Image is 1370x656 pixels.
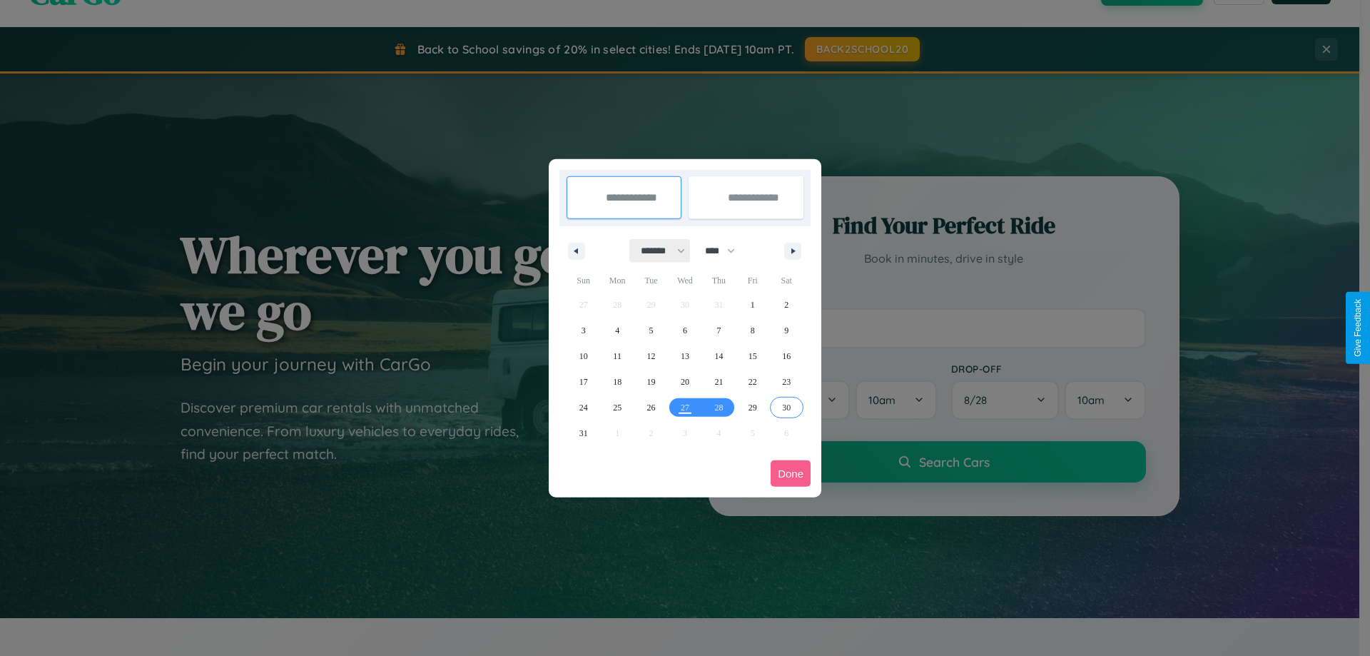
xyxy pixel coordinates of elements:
[615,318,619,343] span: 4
[702,395,736,420] button: 28
[749,343,757,369] span: 15
[613,343,621,369] span: 11
[647,395,656,420] span: 26
[600,369,634,395] button: 18
[600,269,634,292] span: Mon
[613,369,621,395] span: 18
[714,395,723,420] span: 28
[784,318,788,343] span: 9
[582,318,586,343] span: 3
[702,369,736,395] button: 21
[782,343,791,369] span: 16
[702,343,736,369] button: 14
[600,318,634,343] button: 4
[613,395,621,420] span: 25
[600,395,634,420] button: 25
[567,343,600,369] button: 10
[668,395,701,420] button: 27
[668,269,701,292] span: Wed
[579,343,588,369] span: 10
[751,318,755,343] span: 8
[567,269,600,292] span: Sun
[579,395,588,420] span: 24
[784,292,788,318] span: 2
[600,343,634,369] button: 11
[647,369,656,395] span: 19
[736,395,769,420] button: 29
[770,318,803,343] button: 9
[647,343,656,369] span: 12
[579,420,588,446] span: 31
[634,343,668,369] button: 12
[567,420,600,446] button: 31
[668,318,701,343] button: 6
[736,318,769,343] button: 8
[702,318,736,343] button: 7
[1353,299,1363,357] div: Give Feedback
[771,460,811,487] button: Done
[749,395,757,420] span: 29
[770,369,803,395] button: 23
[668,369,701,395] button: 20
[736,269,769,292] span: Fri
[736,292,769,318] button: 1
[634,369,668,395] button: 19
[770,395,803,420] button: 30
[567,318,600,343] button: 3
[634,269,668,292] span: Tue
[782,369,791,395] span: 23
[683,318,687,343] span: 6
[567,395,600,420] button: 24
[649,318,654,343] span: 5
[716,318,721,343] span: 7
[736,369,769,395] button: 22
[681,395,689,420] span: 27
[736,343,769,369] button: 15
[751,292,755,318] span: 1
[681,343,689,369] span: 13
[782,395,791,420] span: 30
[770,292,803,318] button: 2
[634,318,668,343] button: 5
[702,269,736,292] span: Thu
[579,369,588,395] span: 17
[668,343,701,369] button: 13
[749,369,757,395] span: 22
[770,343,803,369] button: 16
[634,395,668,420] button: 26
[714,343,723,369] span: 14
[714,369,723,395] span: 21
[681,369,689,395] span: 20
[567,369,600,395] button: 17
[770,269,803,292] span: Sat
